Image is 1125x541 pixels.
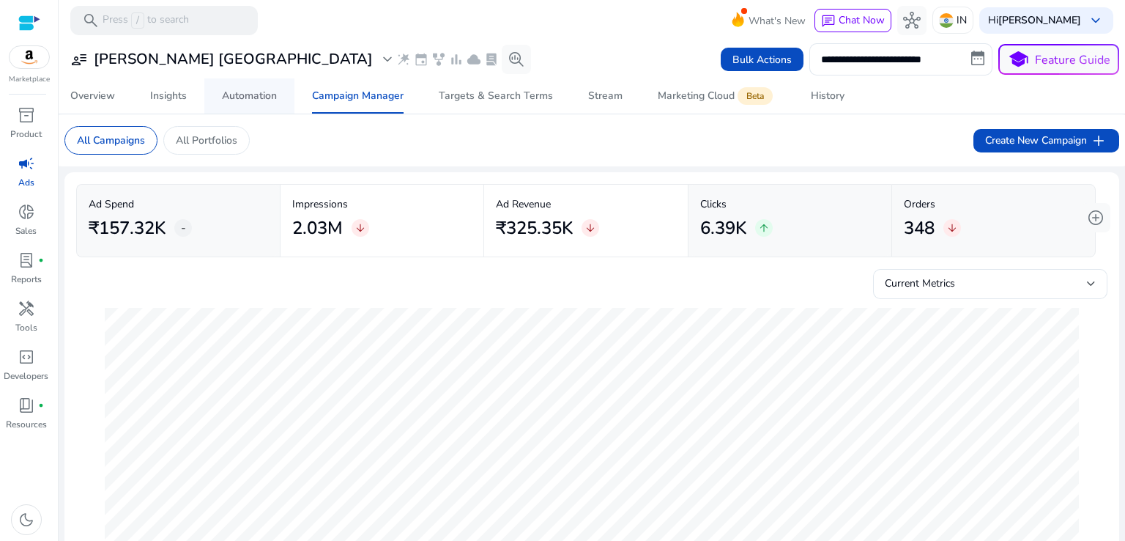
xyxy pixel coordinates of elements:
[1035,51,1110,69] p: Feature Guide
[18,511,35,529] span: dark_mode
[18,155,35,172] span: campaign
[6,418,47,431] p: Resources
[9,74,50,85] p: Marketplace
[904,218,935,239] h2: 348
[584,222,596,234] span: arrow_downward
[38,402,44,408] span: fiber_manual_record
[814,9,891,32] button: chatChat Now
[897,6,927,35] button: hub
[588,91,623,101] div: Stream
[70,51,88,68] span: user_attributes
[998,13,1081,27] b: [PERSON_NAME]
[18,348,35,366] span: code_blocks
[70,91,115,101] div: Overview
[431,52,446,67] span: family_history
[998,44,1119,75] button: schoolFeature Guide
[77,133,145,148] p: All Campaigns
[18,203,35,221] span: donut_small
[467,52,481,67] span: cloud
[973,129,1119,152] button: Create New Campaignadd
[904,196,1083,212] p: Orders
[496,196,675,212] p: Ad Revenue
[414,52,428,67] span: event
[10,46,49,68] img: amazon.svg
[839,13,885,27] span: Chat Now
[885,276,955,290] span: Current Metrics
[4,369,48,383] p: Developers
[89,196,268,212] p: Ad Spend
[18,176,34,189] p: Ads
[449,52,464,67] span: bar_chart
[700,196,880,212] p: Clicks
[985,132,1107,150] span: Create New Campaign
[89,218,166,239] h2: ₹157.32K
[222,91,277,101] div: Automation
[292,196,472,212] p: Impressions
[15,224,37,238] p: Sales
[1090,132,1107,150] span: add
[903,12,921,29] span: hub
[292,218,343,239] h2: 2.03M
[15,321,37,334] p: Tools
[721,48,803,71] button: Bulk Actions
[176,133,237,148] p: All Portfolios
[18,106,35,124] span: inventory_2
[94,51,373,68] h3: [PERSON_NAME] [GEOGRAPHIC_DATA]
[18,251,35,269] span: lab_profile
[82,12,100,29] span: search
[18,300,35,317] span: handyman
[957,7,967,33] p: IN
[738,87,773,105] span: Beta
[103,12,189,29] p: Press to search
[508,51,525,68] span: search_insights
[732,52,792,67] span: Bulk Actions
[439,91,553,101] div: Targets & Search Terms
[821,14,836,29] span: chat
[1008,49,1029,70] span: school
[11,273,42,286] p: Reports
[1087,209,1104,227] span: add_circle
[1087,12,1104,29] span: keyboard_arrow_down
[181,219,186,237] span: -
[946,222,958,234] span: arrow_downward
[484,52,499,67] span: lab_profile
[988,15,1081,26] p: Hi
[396,52,411,67] span: wand_stars
[502,45,531,74] button: search_insights
[379,51,396,68] span: expand_more
[700,218,746,239] h2: 6.39K
[18,397,35,414] span: book_4
[758,222,770,234] span: arrow_upward
[1081,203,1110,232] button: add_circle
[38,257,44,263] span: fiber_manual_record
[749,8,806,34] span: What's New
[354,222,366,234] span: arrow_downward
[312,91,404,101] div: Campaign Manager
[10,128,42,141] p: Product
[658,90,776,102] div: Marketing Cloud
[811,91,844,101] div: History
[131,12,144,29] span: /
[496,218,573,239] h2: ₹325.35K
[150,91,187,101] div: Insights
[939,13,954,28] img: in.svg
